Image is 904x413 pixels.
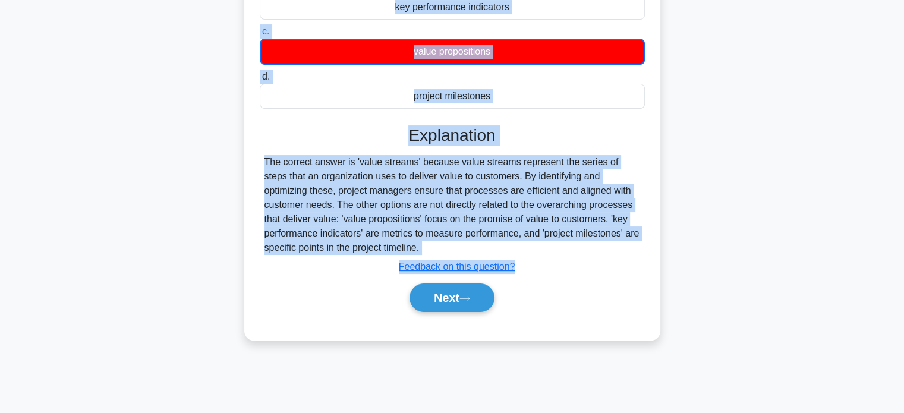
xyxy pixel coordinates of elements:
[264,155,640,255] div: The correct answer is 'value streams' because value streams represent the series of steps that an...
[262,26,269,36] span: c.
[410,283,494,312] button: Next
[262,71,270,81] span: d.
[267,125,638,146] h3: Explanation
[260,84,645,109] div: project milestones
[399,261,515,272] a: Feedback on this question?
[260,39,645,65] div: value propositions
